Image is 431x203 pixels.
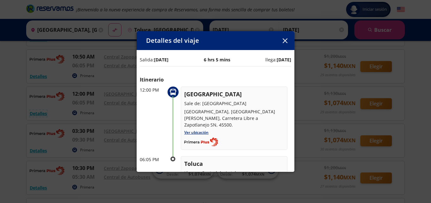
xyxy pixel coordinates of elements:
[184,170,284,176] p: Llega a: Central de Autobuses
[184,138,218,146] img: Completo_color__1_.png
[140,87,165,93] p: 12:00 PM
[277,57,291,63] b: [DATE]
[184,90,284,99] p: [GEOGRAPHIC_DATA]
[140,56,168,63] p: Salida:
[146,36,199,45] p: Detalles del viaje
[154,57,168,63] b: [DATE]
[184,100,284,107] p: Sale de: [GEOGRAPHIC_DATA]
[184,130,209,135] a: Ver ubicación
[140,76,291,83] p: Itinerario
[140,156,165,163] p: 06:05 PM
[184,108,284,128] p: [GEOGRAPHIC_DATA], [GEOGRAPHIC_DATA][PERSON_NAME], Carretera Libre a Zapotlanejo SN, 45500.
[204,56,230,63] p: 6 hrs 5 mins
[184,160,284,168] p: Toluca
[265,56,291,63] p: llega:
